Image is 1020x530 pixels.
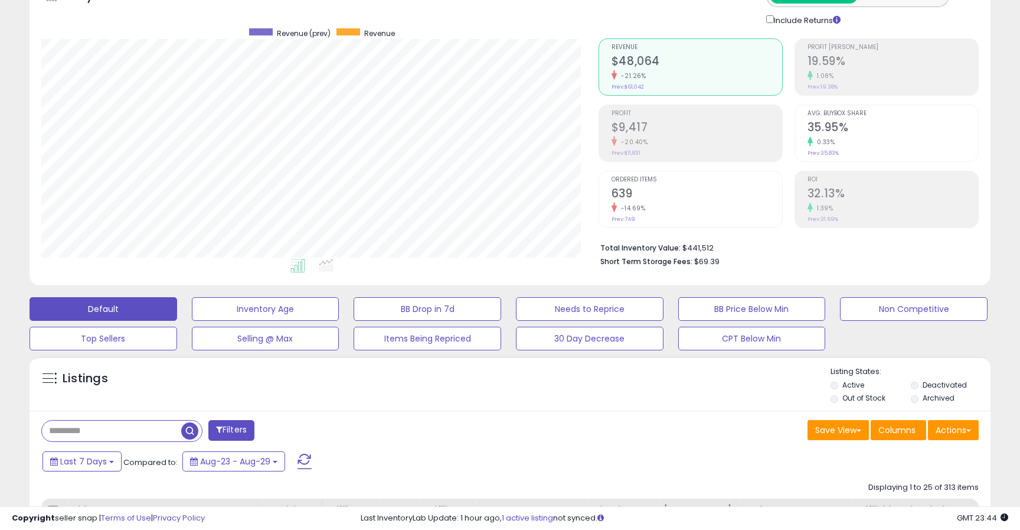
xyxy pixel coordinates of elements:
label: Archived [923,393,954,403]
button: Selling @ Max [192,327,339,350]
small: Prev: 19.38% [807,83,838,90]
div: [PERSON_NAME] [663,503,734,516]
h2: 32.13% [807,187,978,203]
small: 0.33% [813,138,835,147]
small: Prev: $61,042 [612,83,644,90]
button: Top Sellers [30,327,177,350]
button: Save View [807,420,869,440]
div: Fulfillment Cost [425,503,470,528]
button: 30 Day Decrease [516,327,663,350]
h2: 19.59% [807,54,978,70]
h5: Listings [63,370,108,387]
small: -14.69% [617,204,646,213]
button: BB Drop in 7d [354,297,501,321]
button: Filters [208,420,254,441]
span: Revenue (prev) [277,28,331,38]
div: Listed Price [907,503,1009,516]
div: Displaying 1 to 25 of 313 items [868,482,979,493]
span: Avg. Buybox Share [807,110,978,117]
button: Non Competitive [840,297,988,321]
div: Repricing [267,503,317,516]
small: Prev: 35.83% [807,149,839,157]
b: Short Term Storage Fees: [600,256,692,266]
button: Needs to Reprice [516,297,663,321]
button: Actions [928,420,979,440]
a: Terms of Use [101,512,151,524]
small: -20.40% [617,138,648,147]
span: Last 7 Days [60,456,107,467]
button: Default [30,297,177,321]
span: Columns [878,424,916,436]
span: Revenue [364,28,395,38]
span: Revenue [612,44,782,51]
h2: $48,064 [612,54,782,70]
strong: Copyright [12,512,55,524]
small: -21.26% [617,71,646,80]
div: Title [73,503,257,516]
h2: $9,417 [612,121,782,136]
span: Aug-23 - Aug-29 [200,456,270,467]
a: Privacy Policy [153,512,205,524]
label: Out of Stock [842,393,885,403]
button: Last 7 Days [42,451,122,472]
span: $69.39 [694,256,720,267]
label: Deactivated [923,380,967,390]
div: Markup on Cost [744,503,846,516]
button: Aug-23 - Aug-29 [182,451,285,472]
small: Prev: 31.69% [807,216,838,223]
span: Ordered Items [612,177,782,183]
b: Total Inventory Value: [600,243,681,253]
button: Inventory Age [192,297,339,321]
button: CPT Below Min [678,327,826,350]
div: Fulfillable Quantity [856,503,897,528]
button: BB Price Below Min [678,297,826,321]
small: Prev: 749 [612,216,635,223]
h2: 35.95% [807,121,978,136]
small: 1.08% [813,71,834,80]
a: 1 active listing [502,512,553,524]
div: Include Returns [757,13,855,27]
div: seller snap | | [12,513,205,524]
div: Last InventoryLab Update: 1 hour ago, not synced. [361,513,1008,524]
p: Listing States: [831,366,990,378]
small: Prev: $11,831 [612,149,640,157]
div: Fulfillment [327,503,375,516]
span: 2025-09-6 23:44 GMT [957,512,1008,524]
h2: 639 [612,187,782,203]
button: Items Being Repriced [354,327,501,350]
span: ROI [807,177,978,183]
label: Active [842,380,864,390]
div: Cost [385,503,415,516]
div: Min Price [593,503,653,516]
small: 1.39% [813,204,833,213]
button: Columns [871,420,926,440]
div: Amazon Fees [480,503,583,516]
span: Profit [612,110,782,117]
span: Profit [PERSON_NAME] [807,44,978,51]
li: $441,512 [600,240,970,254]
span: Compared to: [123,457,178,468]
